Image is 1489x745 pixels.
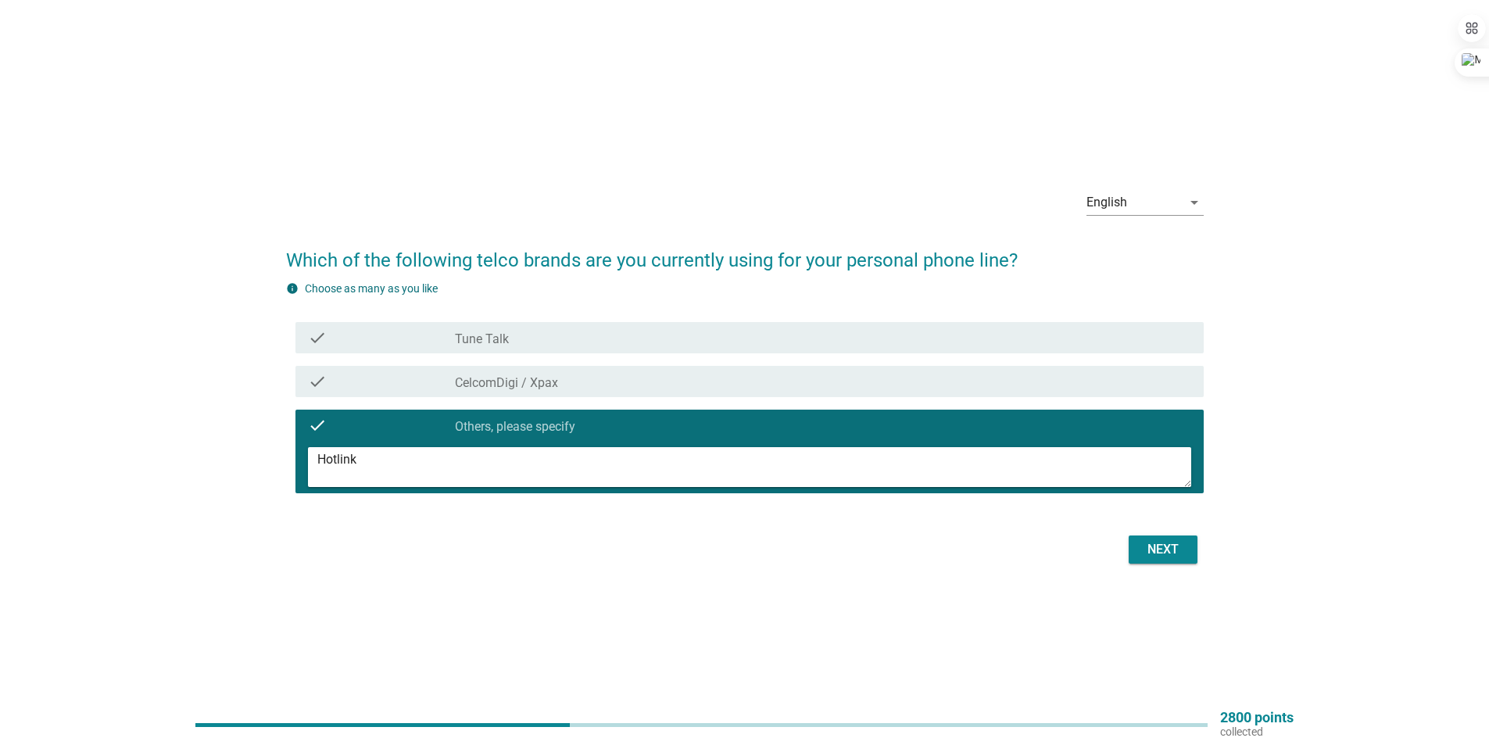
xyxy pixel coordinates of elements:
[308,416,327,435] i: check
[1220,711,1294,725] p: 2800 points
[308,372,327,391] i: check
[1220,725,1294,739] p: collected
[455,331,509,347] label: Tune Talk
[455,419,575,435] label: Others, please specify
[286,282,299,295] i: info
[308,328,327,347] i: check
[1141,540,1185,559] div: Next
[305,282,438,295] label: Choose as many as you like
[286,231,1204,274] h2: Which of the following telco brands are you currently using for your personal phone line?
[455,375,558,391] label: CelcomDigi / Xpax
[1185,193,1204,212] i: arrow_drop_down
[1086,195,1127,210] div: English
[1129,535,1197,564] button: Next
